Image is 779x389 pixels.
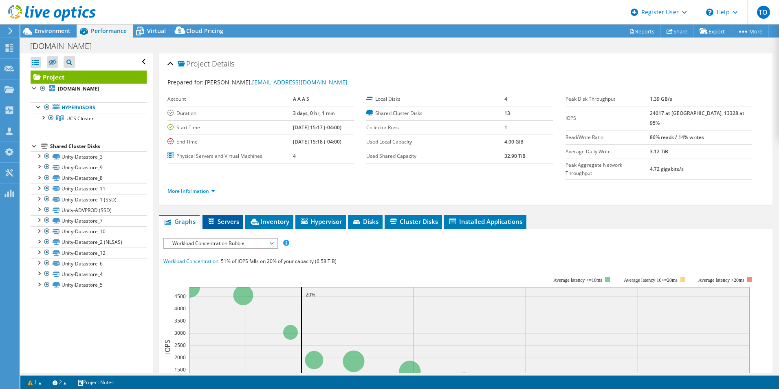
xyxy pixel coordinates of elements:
[650,95,672,102] b: 1.39 GB/s
[174,342,186,349] text: 2500
[26,42,104,51] h1: [DOMAIN_NAME]
[553,277,602,283] tspan: Average latency <=10ms
[366,138,504,146] label: Used Local Capacity
[352,217,378,225] span: Disks
[650,166,684,172] b: 4.72 gigabits/s
[31,162,147,172] a: Unity-Datastore_9
[31,151,147,162] a: Unity-Datastore_3
[660,25,694,38] a: Share
[566,148,650,156] label: Average Daily Write
[66,115,94,122] span: UCS Cluster
[167,188,215,194] a: More Information
[650,110,744,126] b: 24017 at [GEOGRAPHIC_DATA], 13328 at 95%
[221,258,337,265] span: 51% of IOPS falls on 20% of your capacity (6.58 TiB)
[174,354,186,361] text: 2000
[706,9,713,16] svg: \n
[167,95,293,103] label: Account
[167,124,293,132] label: Start Time
[566,114,650,122] label: IOPS
[366,95,504,103] label: Local Disks
[22,377,47,387] a: 1
[293,95,309,102] b: A A A S
[504,153,526,159] b: 32.90 TiB
[293,153,296,159] b: 4
[293,138,341,145] b: [DATE] 15:18 (-04:00)
[252,78,348,86] a: [EMAIL_ADDRESS][DOMAIN_NAME]
[31,248,147,258] a: Unity-Datastore_12
[31,280,147,290] a: Unity-Datastore_5
[31,269,147,279] a: Unity-Datastore_4
[650,134,704,141] b: 86% reads / 14% writes
[212,59,234,69] span: Details
[366,124,504,132] label: Collector Runs
[757,6,770,19] span: TO
[207,217,239,225] span: Servers
[31,194,147,205] a: Unity-Datastore_1 (SSD)
[504,110,510,117] b: 13
[31,173,147,183] a: Unity-Datastore_8
[174,305,186,312] text: 4000
[293,110,335,117] b: 3 days, 0 hr, 1 min
[31,237,147,248] a: Unity-Datastore_2 (NLSAS)
[504,95,507,102] b: 4
[693,25,731,38] a: Export
[174,293,186,300] text: 4500
[566,161,650,177] label: Peak Aggregate Network Throughput
[293,124,341,131] b: [DATE] 15:17 (-04:00)
[174,317,186,324] text: 3500
[448,217,522,225] span: Installed Applications
[366,109,504,117] label: Shared Cluster Disks
[167,109,293,117] label: Duration
[174,366,186,373] text: 1500
[624,277,678,283] tspan: Average latency 10<=20ms
[205,78,348,86] span: [PERSON_NAME],
[31,113,147,124] a: UCS Cluster
[167,138,293,146] label: End Time
[731,25,769,38] a: More
[31,102,147,113] a: Hypervisors
[366,152,504,160] label: Used Shared Capacity
[35,27,70,35] span: Environment
[72,377,119,387] a: Project Notes
[167,78,204,86] label: Prepared for:
[31,84,147,94] a: [DOMAIN_NAME]
[566,133,650,141] label: Read/Write Ratio
[91,27,127,35] span: Performance
[50,141,147,151] div: Shared Cluster Disks
[174,329,186,336] text: 3000
[306,291,315,298] text: 20%
[504,138,524,145] b: 4.00 GiB
[168,239,273,248] span: Workload Concentration Bubble
[31,215,147,226] a: Unity-Datastore_7
[299,217,342,225] span: Hypervisor
[163,340,172,354] text: IOPS
[566,95,650,103] label: Peak Disk Throughput
[31,183,147,194] a: Unity-Datastore_11
[31,226,147,237] a: Unity-Datastore_10
[622,25,661,38] a: Reports
[178,60,210,68] span: Project
[163,217,196,225] span: Graphs
[249,217,289,225] span: Inventory
[504,124,507,131] b: 1
[163,258,220,265] span: Workload Concentration:
[698,277,744,283] text: Average latency >20ms
[167,152,293,160] label: Physical Servers and Virtual Machines
[186,27,223,35] span: Cloud Pricing
[147,27,166,35] span: Virtual
[389,217,438,225] span: Cluster Disks
[47,377,72,387] a: 2
[650,148,668,155] b: 3.12 TiB
[31,71,147,84] a: Project
[58,85,99,92] b: [DOMAIN_NAME]
[31,205,147,215] a: Unity-ADVPROD (SSD)
[31,258,147,269] a: Unity-Datastore_6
